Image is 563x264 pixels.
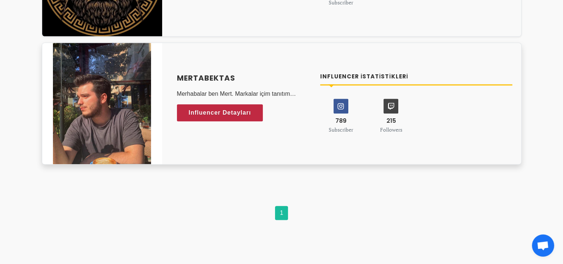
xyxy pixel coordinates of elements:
a: 1 [275,206,288,220]
a: mertabektas [177,72,312,84]
span: Influencer Detayları [189,107,251,118]
span: 215 [386,116,396,125]
span: 789 [335,116,346,125]
small: Subscriber [329,126,353,133]
a: Influencer Detayları [177,104,263,121]
small: Followers [380,126,402,133]
div: Açık sohbet [532,234,554,257]
p: Merhabalar ben Mert. Markalar içim tanıtım çekimler ve sosyal medya hesap yönetimi yapıyorum. Ayn... [177,89,312,98]
h4: Influencer İstatistikleri [320,72,512,81]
